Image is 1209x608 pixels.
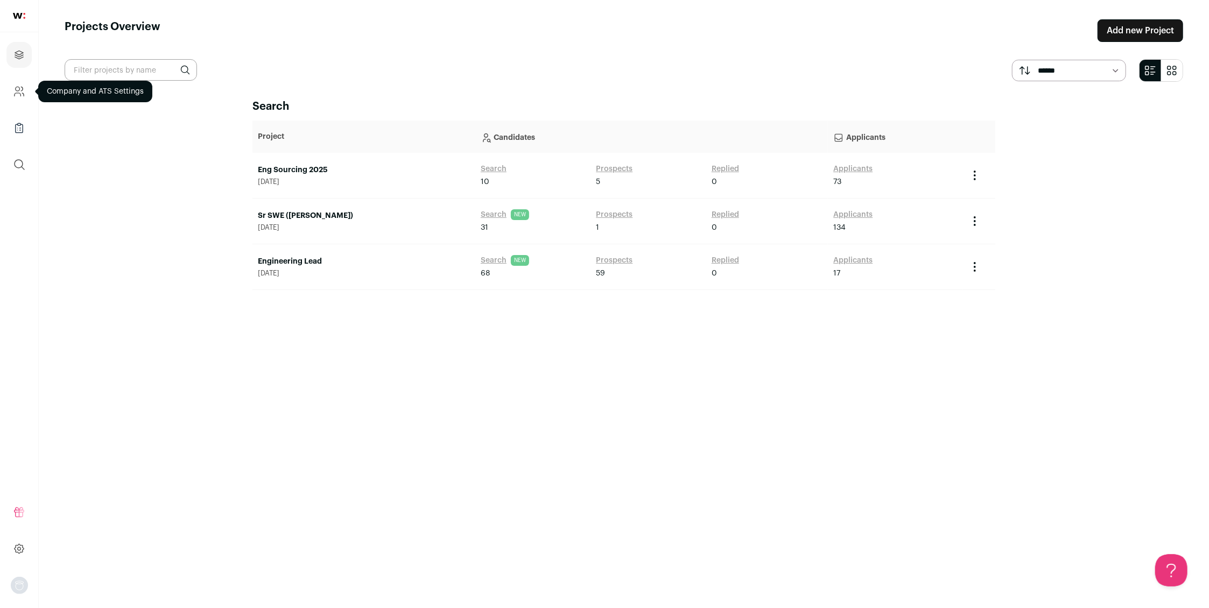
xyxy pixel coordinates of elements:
iframe: Help Scout Beacon - Open [1155,554,1187,586]
a: Replied [712,209,739,220]
h2: Search [252,99,995,114]
a: Prospects [596,164,632,174]
a: Sr SWE ([PERSON_NAME]) [258,210,470,221]
span: 31 [481,222,488,233]
span: 0 [712,222,717,233]
span: NEW [511,209,529,220]
a: Company and ATS Settings [6,79,32,104]
p: Project [258,131,470,142]
a: Search [481,255,507,266]
a: Add new Project [1098,19,1183,42]
a: Replied [712,164,739,174]
img: wellfound-shorthand-0d5821cbd27db2630d0214b213865d53afaa358527fdda9d0ea32b1df1b89c2c.svg [13,13,25,19]
span: 73 [833,176,841,187]
h1: Projects Overview [65,19,160,42]
button: Open dropdown [11,577,28,594]
a: Search [481,164,507,174]
a: Applicants [833,209,873,220]
input: Filter projects by name [65,59,197,81]
span: 10 [481,176,489,187]
a: Applicants [833,164,873,174]
span: [DATE] [258,178,470,186]
span: 0 [712,176,717,187]
a: Eng Sourcing 2025 [258,165,470,175]
a: Engineering Lead [258,256,470,267]
span: 1 [596,222,599,233]
span: 17 [833,268,840,279]
p: Candidates [481,126,823,147]
span: 0 [712,268,717,279]
span: 134 [833,222,846,233]
a: Prospects [596,209,632,220]
a: Replied [712,255,739,266]
a: Prospects [596,255,632,266]
a: Company Lists [6,115,32,141]
button: Project Actions [968,215,981,228]
span: 68 [481,268,490,279]
span: NEW [511,255,529,266]
p: Applicants [833,126,958,147]
button: Project Actions [968,169,981,182]
span: 59 [596,268,605,279]
a: Search [481,209,507,220]
button: Project Actions [968,260,981,273]
a: Applicants [833,255,873,266]
a: Projects [6,42,32,68]
span: 5 [596,176,600,187]
img: nopic.png [11,577,28,594]
span: [DATE] [258,223,470,232]
div: Company and ATS Settings [38,81,152,102]
span: [DATE] [258,269,470,278]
